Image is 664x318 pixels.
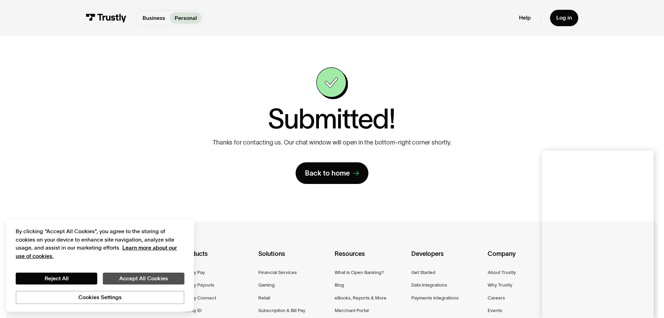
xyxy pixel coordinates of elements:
div: Cookie banner [6,220,194,312]
div: Privacy [16,227,184,304]
iframe: Chat Window [542,150,654,318]
a: Retail [258,294,270,302]
a: Trustly Connect [182,294,216,302]
a: Help [519,14,531,21]
a: Gaming [258,281,275,289]
div: Products [182,249,253,268]
p: Thanks for contacting us. Our chat window will open in the bottom-right corner shortly. [213,139,451,147]
div: Back to home [305,169,350,178]
a: eBooks, Reports & More [335,294,387,302]
a: Back to home [296,162,369,184]
a: Financial Services [258,268,297,276]
div: Developers [411,249,482,268]
div: Log in [556,14,572,21]
a: Payments Integrations [411,294,459,302]
img: Trustly Logo [86,14,127,22]
p: Business [143,14,165,22]
button: Accept All Cookies [103,273,184,284]
h1: Submitted! [268,105,395,133]
a: What is Open Banking? [335,268,384,276]
a: Blog [335,281,344,289]
a: Careers [488,294,505,302]
a: Log in [550,10,578,26]
a: Why Trustly [488,281,512,289]
div: Resources [335,249,405,268]
a: About Trustly [488,268,516,276]
a: Business [138,12,170,24]
div: By clicking “Accept All Cookies”, you agree to the storing of cookies on your device to enhance s... [16,227,184,260]
a: Get Started [411,268,435,276]
div: Company [488,249,558,268]
p: Personal [175,14,197,22]
button: Reject All [16,273,97,284]
div: Solutions [258,249,329,268]
a: Trustly Payouts [182,281,214,289]
button: Cookies Settings [16,291,184,304]
a: Events [488,306,502,315]
a: Merchant Portal [335,306,369,315]
a: Personal [170,12,201,24]
a: Data Integrations [411,281,447,289]
a: Subscription & Bill Pay [258,306,305,315]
